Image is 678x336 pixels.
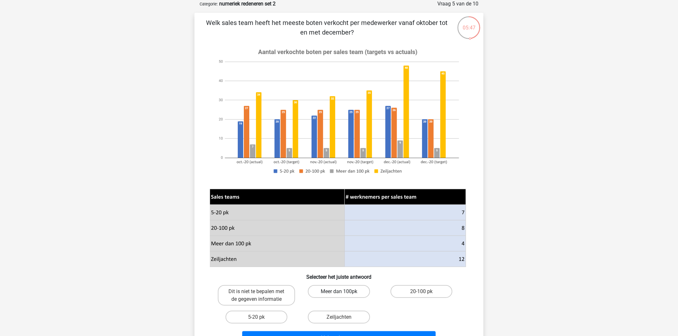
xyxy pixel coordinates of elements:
label: 5-20 pk [226,311,287,324]
h6: Selecteer het juiste antwoord [205,269,473,280]
label: Zeiljachten [308,311,370,324]
p: Welk sales team heeft het meeste boten verkocht per medewerker vanaf oktober tot en met december? [205,18,449,37]
div: 05:47 [457,16,481,32]
strong: numeriek redeneren set 2 [219,1,276,7]
small: Categorie: [200,2,218,6]
label: Dit is niet te bepalen met de gegeven informatie [218,285,295,306]
label: Meer dan 100pk [308,285,370,298]
label: 20-100 pk [391,285,452,298]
